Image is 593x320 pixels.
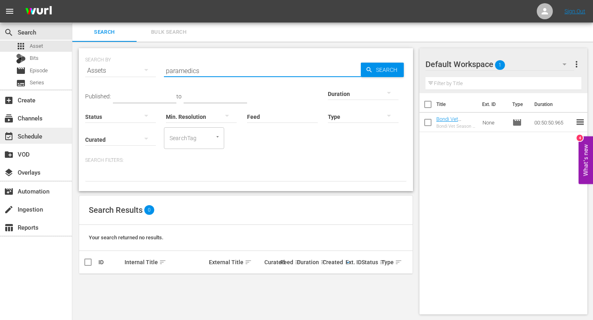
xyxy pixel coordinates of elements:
[280,257,294,267] div: Feed
[4,205,14,214] span: Ingestion
[89,205,143,215] span: Search Results
[323,257,343,267] div: Created
[89,234,164,241] span: Your search returned no results.
[85,157,407,164] p: Search Filters:
[361,63,404,77] button: Search
[4,187,14,196] span: Automation
[16,66,26,75] span: Episode
[16,41,26,51] span: Asset
[30,79,44,87] span: Series
[5,6,14,16] span: menu
[245,259,252,266] span: sort
[346,259,359,265] div: Ext. ID
[98,259,122,265] div: ID
[214,133,221,141] button: Open
[379,259,386,266] span: sort
[4,114,14,123] span: Channels
[176,93,182,100] span: to
[575,117,585,127] span: reorder
[4,150,14,159] span: VOD
[564,8,585,14] a: Sign Out
[436,93,478,116] th: Title
[320,259,327,266] span: sort
[144,205,154,215] span: 0
[16,78,26,88] span: Series
[436,116,474,152] a: Bondi Vet Season 7 Episode 2 (Bondi Vet Season 7 Episode 2 (VARIANT))
[572,55,581,74] button: more_vert
[85,59,156,82] div: Assets
[507,93,530,116] th: Type
[531,113,575,132] td: 00:50:50.965
[19,2,58,21] img: ans4CAIJ8jUAAAAAAAAAAAAAAAAAAAAAAAAgQb4GAAAAAAAAAAAAAAAAAAAAAAAAJMjXAAAAAAAAAAAAAAAAAAAAAAAAgAT5G...
[373,63,404,77] span: Search
[30,42,43,50] span: Asset
[530,93,578,116] th: Duration
[579,136,593,184] button: Open Feedback Widget
[141,28,196,37] span: Bulk Search
[362,257,379,267] div: Status
[4,28,14,37] span: Search
[4,132,14,141] span: Schedule
[381,257,392,267] div: Type
[495,57,505,73] span: 1
[209,257,262,267] div: External Title
[477,93,507,116] th: Ext. ID
[572,59,581,69] span: more_vert
[436,124,476,129] div: Bondi Vet Season 7 Episode 2
[479,113,509,132] td: None
[30,54,39,62] span: Bits
[294,259,302,266] span: sort
[4,168,14,177] span: layers
[77,28,132,37] span: Search
[125,257,207,267] div: Internal Title
[577,135,583,141] div: 4
[4,96,14,105] span: Create
[30,67,48,75] span: Episode
[85,93,111,100] span: Published:
[425,53,575,75] div: Default Workspace
[16,54,26,63] div: Bits
[159,259,166,266] span: sort
[4,223,14,232] span: Reports
[297,257,321,267] div: Duration
[264,259,278,265] div: Curated
[512,118,522,127] span: Episode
